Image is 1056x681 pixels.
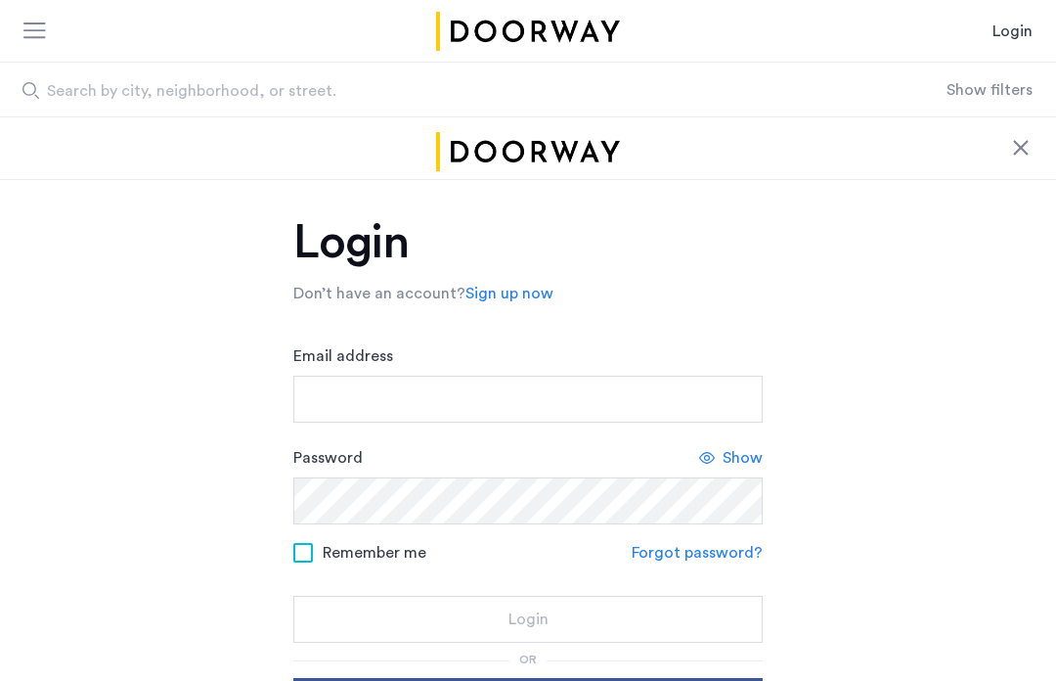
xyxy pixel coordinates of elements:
[432,12,624,51] a: Cazamio Logo
[293,219,763,266] h1: Login
[47,79,804,103] span: Search by city, neighborhood, or street.
[293,344,393,368] label: Email address
[723,446,763,470] span: Show
[293,596,763,643] button: button
[632,541,763,565] a: Forgot password?
[432,132,624,171] img: logo
[432,12,624,51] img: logo
[465,282,553,305] a: Sign up now
[508,608,549,631] span: Login
[293,446,363,470] label: Password
[323,541,426,565] span: Remember me
[946,78,1033,102] button: Show or hide filters
[293,286,465,301] span: Don’t have an account?
[519,654,537,665] span: or
[992,20,1033,43] a: Login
